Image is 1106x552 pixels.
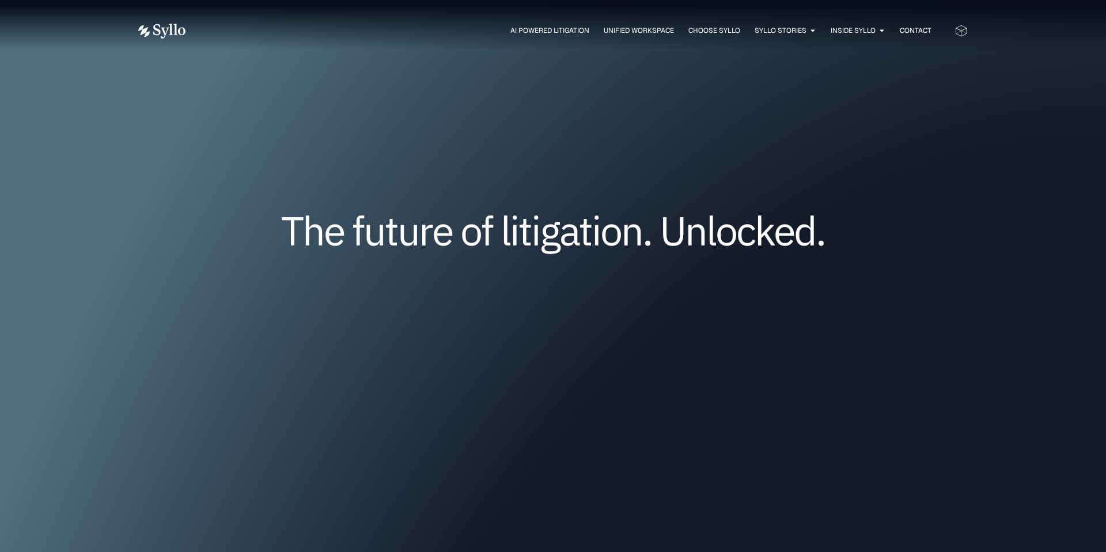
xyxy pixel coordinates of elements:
a: AI Powered Litigation [510,25,589,36]
a: Contact [900,25,931,36]
a: Syllo Stories [755,25,806,36]
div: Menu Toggle [209,25,931,36]
a: Unified Workspace [604,25,674,36]
a: Inside Syllo [831,25,876,36]
a: Choose Syllo [688,25,740,36]
img: Vector [138,24,185,39]
nav: Menu [209,25,931,36]
h1: The future of litigation. Unlocked. [207,211,899,249]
